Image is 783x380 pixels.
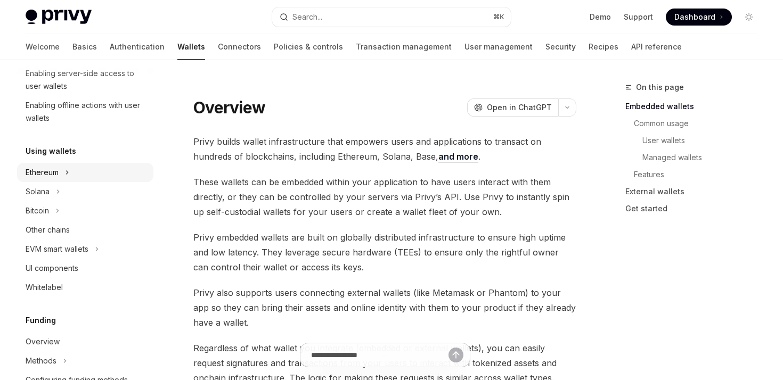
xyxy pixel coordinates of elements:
[26,185,50,198] div: Solana
[17,259,153,278] a: UI components
[17,64,153,96] a: Enabling server-side access to user wallets
[193,98,265,117] h1: Overview
[356,34,452,60] a: Transaction management
[589,34,618,60] a: Recipes
[636,81,684,94] span: On this page
[274,34,343,60] a: Policies & controls
[634,115,766,132] a: Common usage
[26,166,59,179] div: Ethereum
[674,12,715,22] span: Dashboard
[740,9,757,26] button: Toggle dark mode
[26,34,60,60] a: Welcome
[545,34,576,60] a: Security
[590,12,611,22] a: Demo
[26,354,56,367] div: Methods
[193,134,576,164] span: Privy builds wallet infrastructure that empowers users and applications to transact on hundreds o...
[17,220,153,239] a: Other chains
[642,132,766,149] a: User wallets
[72,34,97,60] a: Basics
[17,278,153,297] a: Whitelabel
[634,166,766,183] a: Features
[26,243,88,255] div: EVM smart wallets
[193,175,576,219] span: These wallets can be embedded within your application to have users interact with them directly, ...
[26,145,76,158] h5: Using wallets
[438,151,478,162] a: and more
[464,34,533,60] a: User management
[193,285,576,330] span: Privy also supports users connecting external wallets (like Metamask or Phantom) to your app so t...
[467,98,558,117] button: Open in ChatGPT
[26,224,70,236] div: Other chains
[26,99,147,125] div: Enabling offline actions with user wallets
[17,332,153,351] a: Overview
[624,12,653,22] a: Support
[110,34,165,60] a: Authentication
[666,9,732,26] a: Dashboard
[642,149,766,166] a: Managed wallets
[193,230,576,275] span: Privy embedded wallets are built on globally distributed infrastructure to ensure high uptime and...
[26,204,49,217] div: Bitcoin
[292,11,322,23] div: Search...
[625,200,766,217] a: Get started
[272,7,510,27] button: Search...⌘K
[493,13,504,21] span: ⌘ K
[26,335,60,348] div: Overview
[487,102,552,113] span: Open in ChatGPT
[625,98,766,115] a: Embedded wallets
[17,96,153,128] a: Enabling offline actions with user wallets
[26,10,92,24] img: light logo
[26,67,147,93] div: Enabling server-side access to user wallets
[26,281,63,294] div: Whitelabel
[177,34,205,60] a: Wallets
[631,34,682,60] a: API reference
[625,183,766,200] a: External wallets
[26,262,78,275] div: UI components
[218,34,261,60] a: Connectors
[448,348,463,362] button: Send message
[26,314,56,327] h5: Funding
